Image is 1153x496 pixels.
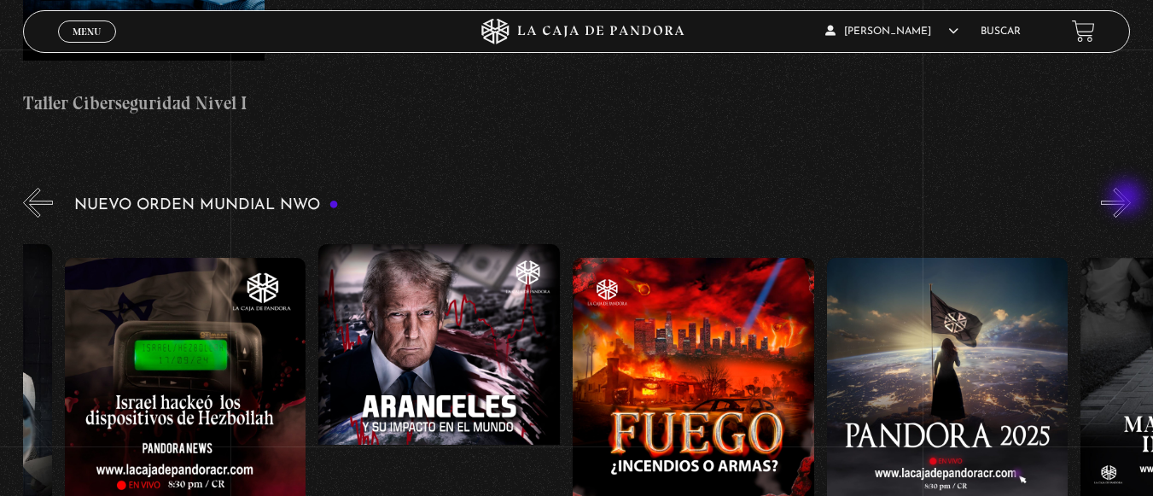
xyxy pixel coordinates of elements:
span: [PERSON_NAME] [825,26,958,37]
h4: Taller Ciberseguridad Nivel I [23,90,265,117]
button: Next [1101,188,1131,218]
button: Previous [23,188,53,218]
span: Menu [73,26,101,37]
a: View your shopping cart [1072,20,1095,43]
span: Cerrar [67,40,107,52]
a: Buscar [981,26,1021,37]
h3: Nuevo Orden Mundial NWO [74,197,339,213]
